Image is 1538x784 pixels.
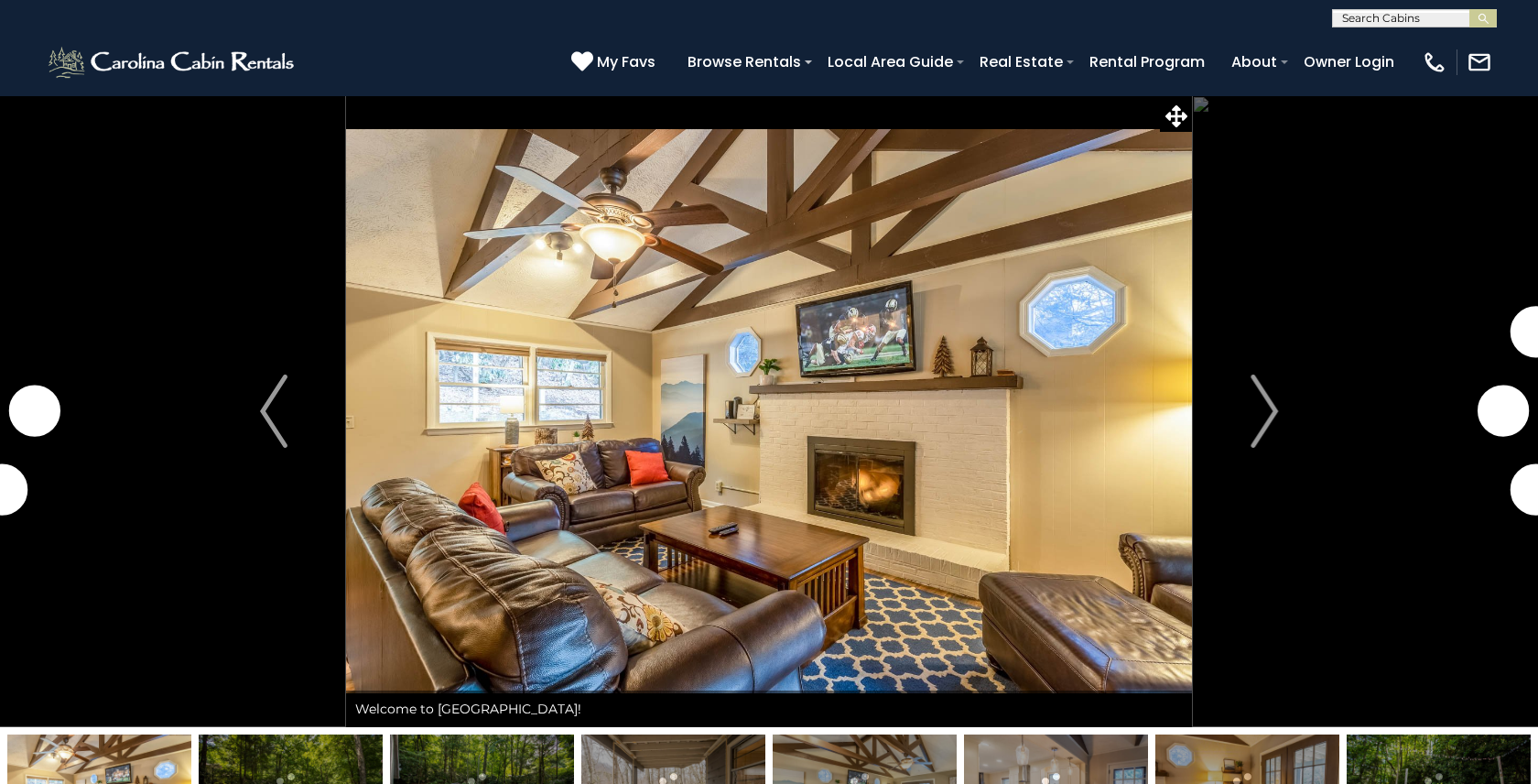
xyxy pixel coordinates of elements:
[1294,46,1403,78] a: Owner Login
[678,46,810,78] a: Browse Rentals
[1080,46,1214,78] a: Rental Program
[346,691,1192,727] div: Welcome to [GEOGRAPHIC_DATA]!
[970,46,1072,78] a: Real Estate
[818,46,962,78] a: Local Area Guide
[260,375,287,448] img: arrow
[201,95,346,727] button: Previous
[1222,46,1286,78] a: About
[1422,49,1447,75] img: phone-regular-white.png
[1251,375,1278,448] img: arrow
[1467,49,1492,75] img: mail-regular-white.png
[46,44,299,81] img: White-1-2.png
[597,50,655,73] span: My Favs
[571,50,660,74] a: My Favs
[1192,95,1337,727] button: Next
